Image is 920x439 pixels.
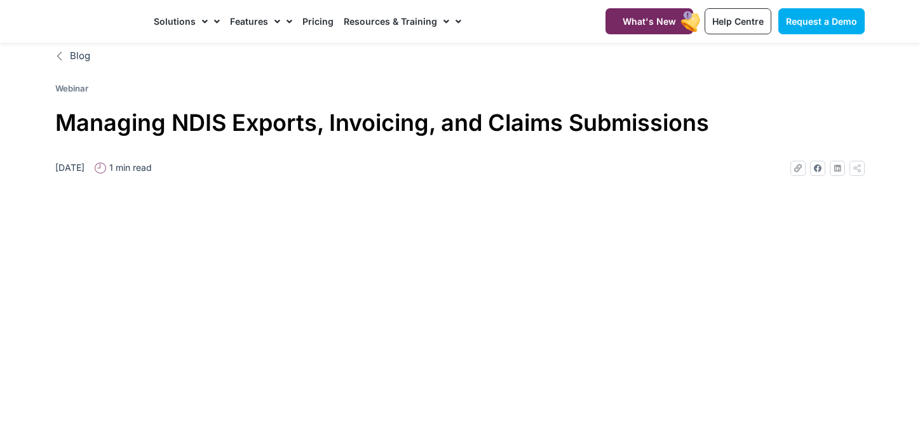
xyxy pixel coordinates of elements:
a: Blog [55,49,865,64]
a: Webinar [55,83,88,93]
a: Request a Demo [778,8,865,34]
h1: Managing NDIS Exports, Invoicing, and Claims Submissions [55,104,865,142]
span: Help Centre [712,16,764,27]
span: What's New [623,16,676,27]
a: Help Centre [705,8,771,34]
span: Request a Demo [786,16,857,27]
span: 1 min read [106,161,152,174]
time: [DATE] [55,162,85,173]
span: Blog [67,49,90,64]
a: What's New [605,8,693,34]
img: CareMaster Logo [55,12,141,31]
